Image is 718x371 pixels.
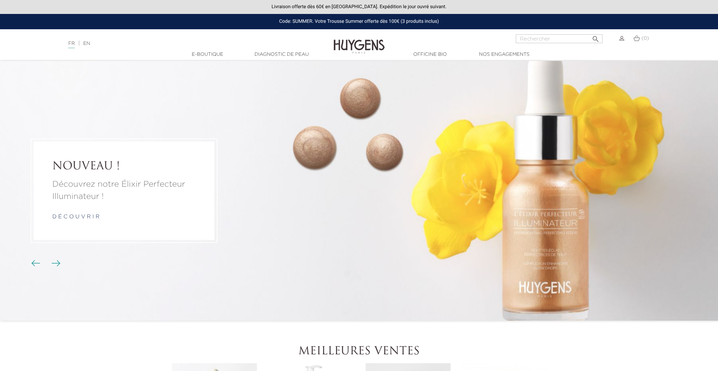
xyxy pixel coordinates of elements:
a: Officine Bio [396,51,464,58]
span: (0) [642,36,649,41]
a: FR [68,41,75,48]
a: NOUVEAU ! [52,160,196,173]
button:  [590,32,602,41]
input: Rechercher [516,34,602,43]
a: d é c o u v r i r [52,215,100,220]
a: EN [83,41,90,46]
img: Huygens [334,29,385,55]
a: Diagnostic de peau [248,51,316,58]
a: Découvrez notre Élixir Perfecteur Illuminateur ! [52,179,196,203]
div: Boutons du carrousel [34,258,56,269]
div: | [65,39,294,48]
a: Nos engagements [470,51,538,58]
i:  [592,33,600,41]
a: E-Boutique [174,51,242,58]
h2: Meilleures ventes [171,345,548,358]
